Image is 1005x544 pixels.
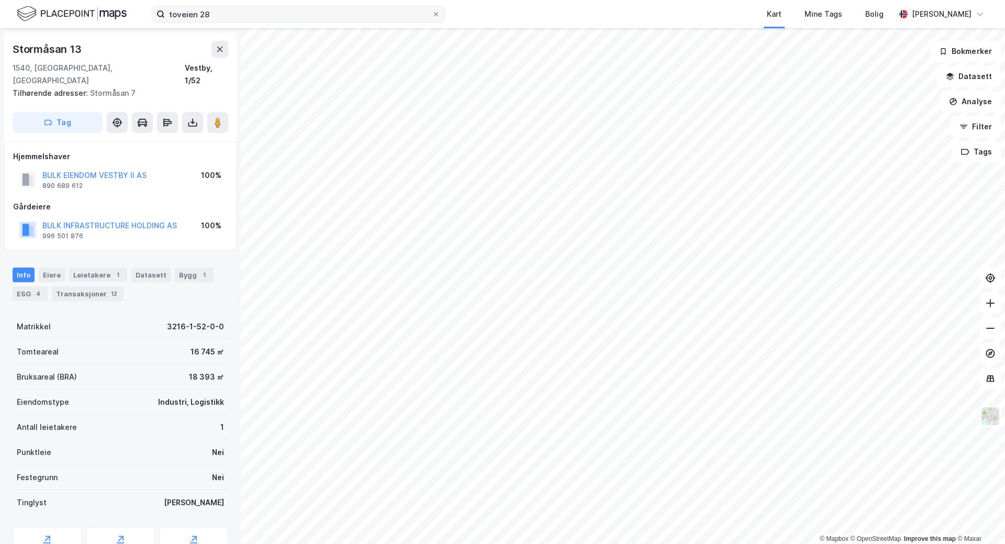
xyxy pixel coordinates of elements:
[220,421,224,434] div: 1
[904,535,956,542] a: Improve this map
[767,8,781,20] div: Kart
[13,88,90,97] span: Tilhørende adresser:
[52,286,124,301] div: Transaksjoner
[17,496,47,509] div: Tinglyst
[805,8,842,20] div: Mine Tags
[33,288,43,299] div: 4
[13,150,228,163] div: Hjemmelshaver
[201,169,221,182] div: 100%
[851,535,901,542] a: OpenStreetMap
[13,112,103,133] button: Tag
[953,494,1005,544] iframe: Chat Widget
[191,346,224,358] div: 16 745 ㎡
[13,286,48,301] div: ESG
[13,87,220,99] div: Stormåsan 7
[199,270,209,280] div: 1
[189,371,224,383] div: 18 393 ㎡
[17,320,51,333] div: Matrikkel
[952,141,1001,162] button: Tags
[109,288,119,299] div: 12
[201,219,221,232] div: 100%
[912,8,971,20] div: [PERSON_NAME]
[39,268,65,282] div: Eiere
[930,41,1001,62] button: Bokmerker
[13,268,35,282] div: Info
[980,406,1000,426] img: Z
[185,62,228,87] div: Vestby, 1/52
[937,66,1001,87] button: Datasett
[165,6,432,22] input: Søk på adresse, matrikkel, gårdeiere, leietakere eller personer
[164,496,224,509] div: [PERSON_NAME]
[820,535,848,542] a: Mapbox
[158,396,224,408] div: Industri, Logistikk
[940,91,1001,112] button: Analyse
[42,232,83,240] div: 996 501 876
[13,41,84,58] div: Stormåsan 13
[951,116,1001,137] button: Filter
[212,446,224,459] div: Nei
[175,268,214,282] div: Bygg
[131,268,171,282] div: Datasett
[113,270,123,280] div: 1
[17,5,127,23] img: logo.f888ab2527a4732fd821a326f86c7f29.svg
[17,471,58,484] div: Festegrunn
[17,396,69,408] div: Eiendomstype
[17,346,59,358] div: Tomteareal
[17,371,77,383] div: Bruksareal (BRA)
[17,446,51,459] div: Punktleie
[13,201,228,213] div: Gårdeiere
[42,182,83,190] div: 890 689 612
[17,421,77,434] div: Antall leietakere
[167,320,224,333] div: 3216-1-52-0-0
[212,471,224,484] div: Nei
[13,62,185,87] div: 1540, [GEOGRAPHIC_DATA], [GEOGRAPHIC_DATA]
[865,8,884,20] div: Bolig
[69,268,127,282] div: Leietakere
